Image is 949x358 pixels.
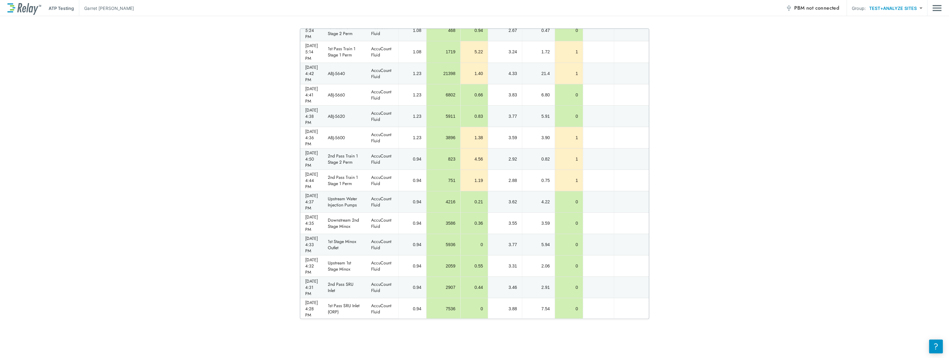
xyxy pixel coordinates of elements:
[404,70,421,77] div: 1.23
[493,241,517,248] div: 3.77
[366,234,398,255] td: AccuCount Fluid
[305,171,318,190] div: [DATE] 4:44 PM
[560,156,578,162] div: 1
[305,235,318,254] div: [DATE] 4:33 PM
[323,20,366,41] td: 1st Pass Train 1 Stage 2 Perm
[84,5,134,11] p: Garret [PERSON_NAME]
[305,21,318,40] div: [DATE] 5:24 PM
[366,277,398,298] td: AccuCount Fluid
[932,2,942,14] img: Drawer Icon
[431,27,455,33] div: 468
[431,49,455,55] div: 1719
[493,199,517,205] div: 3.62
[366,191,398,212] td: AccuCount Fluid
[366,106,398,127] td: AccuCount Fluid
[431,263,455,269] div: 2059
[404,27,421,33] div: 1.08
[527,220,550,226] div: 3.59
[493,135,517,141] div: 3.59
[404,199,421,205] div: 0.94
[305,150,318,168] div: [DATE] 4:50 PM
[466,263,483,269] div: 0.55
[560,27,578,33] div: 0
[404,284,421,290] div: 0.94
[466,241,483,248] div: 0
[527,284,550,290] div: 2.91
[323,191,366,212] td: Upstream Water Injection Pumps
[49,5,74,11] p: ATP Testing
[305,214,318,232] div: [DATE] 4:35 PM
[323,106,366,127] td: ABJ-5620
[404,156,421,162] div: 0.94
[366,63,398,84] td: AccuCount Fluid
[466,113,483,119] div: 0.83
[366,213,398,234] td: AccuCount Fluid
[466,92,483,98] div: 0.66
[560,199,578,205] div: 0
[493,113,517,119] div: 3.77
[323,148,366,170] td: 2nd Pass Train 1 Stage 2 Perm
[560,263,578,269] div: 0
[323,213,366,234] td: Downstream 2nd Stage Minox
[366,148,398,170] td: AccuCount Fluid
[323,277,366,298] td: 2nd Pass SRU Inlet
[527,113,550,119] div: 5.91
[929,339,943,353] iframe: Resource center
[305,257,318,275] div: [DATE] 4:32 PM
[305,64,318,83] div: [DATE] 4:42 PM
[493,177,517,183] div: 2.88
[786,5,792,11] img: Offline Icon
[560,177,578,183] div: 1
[404,49,421,55] div: 1.08
[323,170,366,191] td: 2nd Pass Train 1 Stage 1 Perm
[466,306,483,312] div: 0
[366,127,398,148] td: AccuCount Fluid
[305,86,318,104] div: [DATE] 4:41 PM
[323,298,366,319] td: 1st Pass SRU Inlet (ORP)
[404,135,421,141] div: 1.23
[560,92,578,98] div: 0
[366,41,398,62] td: AccuCount Fluid
[404,177,421,183] div: 0.94
[493,220,517,226] div: 3.55
[404,113,421,119] div: 1.23
[527,263,550,269] div: 2.06
[366,170,398,191] td: AccuCount Fluid
[323,63,366,84] td: ABJ-5640
[560,306,578,312] div: 0
[466,27,483,33] div: 0.94
[560,284,578,290] div: 0
[323,127,366,148] td: ABJ-5600
[466,49,483,55] div: 5.22
[404,263,421,269] div: 0.94
[527,49,550,55] div: 1.72
[493,156,517,162] div: 2.92
[527,156,550,162] div: 0.82
[323,255,366,276] td: Upstream 1st Stage Minox
[431,92,455,98] div: 6802
[431,284,455,290] div: 2907
[493,92,517,98] div: 3.83
[560,70,578,77] div: 1
[783,2,842,14] button: PBM not connected
[466,220,483,226] div: 0.36
[806,4,839,11] span: not connected
[560,49,578,55] div: 1
[404,306,421,312] div: 0.94
[466,70,483,77] div: 1.40
[431,70,455,77] div: 21398
[305,107,318,126] div: [DATE] 4:38 PM
[366,20,398,41] td: AccuCount Fluid
[431,306,455,312] div: 7536
[527,135,550,141] div: 3.90
[794,4,839,12] span: PBM
[366,84,398,105] td: AccuCount Fluid
[493,284,517,290] div: 3.46
[560,113,578,119] div: 0
[323,84,366,105] td: ABJ-5660
[431,113,455,119] div: 5911
[527,177,550,183] div: 0.75
[466,135,483,141] div: 1.38
[466,177,483,183] div: 1.19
